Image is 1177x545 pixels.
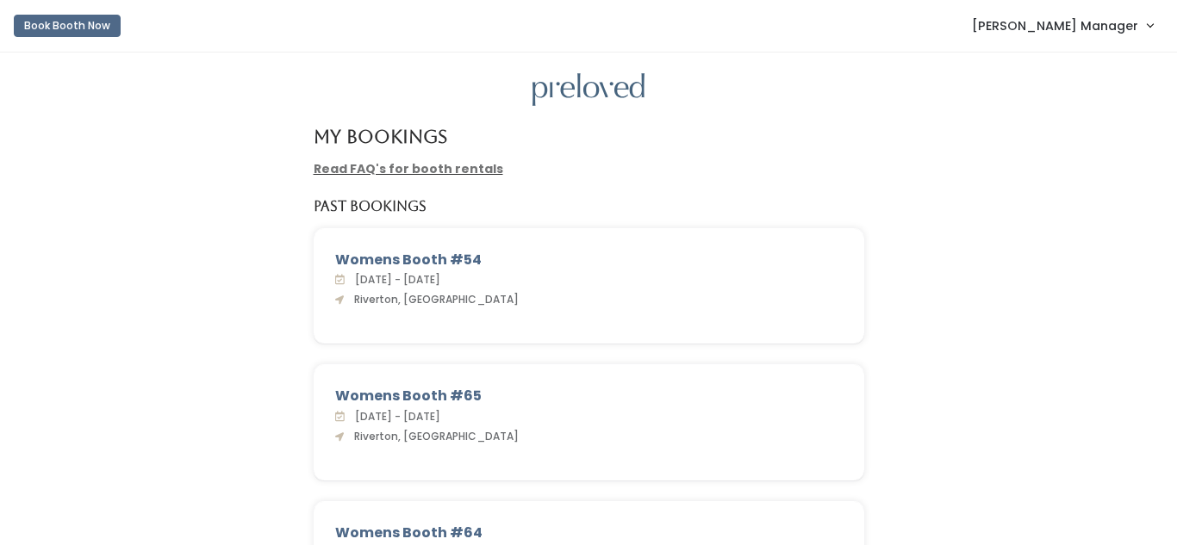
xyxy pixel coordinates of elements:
a: Book Booth Now [14,7,121,45]
button: Book Booth Now [14,15,121,37]
span: Riverton, [GEOGRAPHIC_DATA] [347,292,519,307]
span: [PERSON_NAME] Manager [972,16,1138,35]
div: Womens Booth #54 [335,250,843,270]
div: Womens Booth #64 [335,523,843,543]
span: [DATE] - [DATE] [348,272,440,287]
a: Read FAQ's for booth rentals [314,160,503,177]
h4: My Bookings [314,127,447,146]
div: Womens Booth #65 [335,386,843,406]
h5: Past Bookings [314,199,427,214]
a: [PERSON_NAME] Manager [955,7,1170,44]
span: Riverton, [GEOGRAPHIC_DATA] [347,429,519,443]
span: [DATE] - [DATE] [348,409,440,424]
img: preloved logo [532,73,645,107]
